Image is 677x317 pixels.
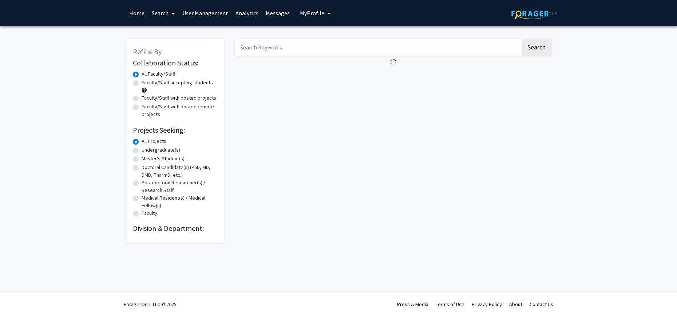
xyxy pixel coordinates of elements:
[142,164,217,179] label: Doctoral Candidate(s) (PhD, MD, DMD, PharmD, etc.)
[133,126,217,135] h2: Projects Seeking:
[397,301,428,308] a: Press & Media
[133,224,217,233] h2: Division & Department:
[133,59,217,67] h2: Collaboration Status:
[387,56,400,68] img: Loading
[148,0,179,26] a: Search
[509,301,522,308] a: About
[179,0,232,26] a: User Management
[142,103,217,118] label: Faculty/Staff with posted remote projects
[142,137,166,145] label: All Projects
[142,70,175,78] label: All Faculty/Staff
[232,0,262,26] a: Analytics
[133,47,162,56] span: Refine By
[300,9,324,17] span: My Profile
[472,301,502,308] a: Privacy Policy
[522,39,551,56] button: Search
[235,39,520,56] input: Search Keywords
[511,8,557,19] img: ForagerOne Logo
[142,146,180,154] label: Undergraduate(s)
[436,301,464,308] a: Terms of Use
[142,94,216,102] label: Faculty/Staff with posted projects
[142,194,217,209] label: Medical Resident(s) / Medical Fellow(s)
[142,179,217,194] label: Postdoctoral Researcher(s) / Research Staff
[142,79,213,87] label: Faculty/Staff accepting students
[124,292,177,317] div: ForagerOne, LLC © 2025
[142,155,185,162] label: Master's Student(s)
[126,0,148,26] a: Home
[262,0,293,26] a: Messages
[530,301,553,308] a: Contact Us
[142,209,157,217] label: Faculty
[235,68,551,85] nav: Page navigation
